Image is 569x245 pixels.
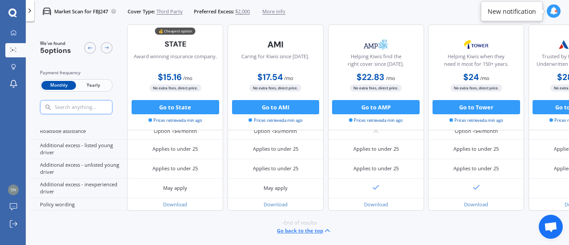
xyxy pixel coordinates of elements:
a: Download [163,201,187,208]
div: Option <$4/month [154,128,197,135]
img: 2d66696c707344a885261609e8d42438 [8,185,19,195]
img: AMI-text-1.webp [252,36,299,53]
div: Applies to under 25 [453,165,499,172]
span: No extra fees, direct price. [450,85,502,92]
div: Payment frequency [40,69,112,76]
span: More info [262,8,285,15]
b: $17.54 [257,72,283,83]
span: -End of results- [282,219,318,226]
div: Applies to under 25 [253,165,298,172]
img: State-text-1.webp [152,36,199,52]
span: 5 options [40,46,71,56]
div: Additional excess - inexperienced driver [31,179,127,198]
div: Additional excess - unlisted young driver [31,159,127,179]
p: Market Scan for FBJ247 [54,8,108,15]
div: Open chat [539,215,563,239]
span: $2,000 [235,8,250,15]
div: Policy wording [31,198,127,211]
button: Go to AMI [232,100,320,114]
span: Prices retrieved a min ago [248,117,302,124]
img: AMP.webp [353,36,400,53]
div: Helping Kiwis when they need it most for 150+ years. [434,53,518,71]
div: Additional excess - listed young driver [31,140,127,159]
span: / mo [284,75,293,81]
span: Preferred Excess: [194,8,234,15]
div: Award winning insurance company. [134,53,217,71]
b: $15.16 [158,72,182,83]
button: Go to State [132,100,219,114]
span: / mo [183,75,192,81]
div: Applies to under 25 [152,165,198,172]
span: We've found [40,40,71,47]
button: Go to Tower [433,100,520,114]
span: Cover Type: [128,8,155,15]
div: 💰 Cheapest option [155,28,196,35]
span: Monthly [41,81,76,90]
span: Yearly [76,81,111,90]
div: Applies to under 25 [253,145,298,153]
img: Tower.webp [453,36,500,53]
span: / mo [386,75,395,81]
div: May apply [264,185,288,192]
div: Roadside assistance [31,124,127,139]
div: Applies to under 25 [353,145,399,153]
span: No extra fees, direct price. [249,85,301,92]
span: No extra fees, direct price. [350,85,402,92]
div: New notification [488,7,536,16]
div: Applies to under 25 [353,165,399,172]
span: Prices retrieved a min ago [148,117,202,124]
span: / mo [480,75,489,81]
div: May apply [163,185,187,192]
div: Helping Kiwis find the right cover since [DATE]. [334,53,417,71]
span: Prices retrieved a min ago [349,117,403,124]
div: Caring for Kiwis since [DATE]. [241,53,309,71]
img: car.f15378c7a67c060ca3f3.svg [43,7,51,16]
a: Download [364,201,388,208]
a: Download [264,201,288,208]
div: Applies to under 25 [453,145,499,153]
div: Applies to under 25 [152,145,198,153]
span: No extra fees, direct price. [149,85,201,92]
button: Go to AMP [332,100,420,114]
span: Prices retrieved a min ago [449,117,503,124]
b: $22.83 [357,72,385,83]
div: Option <$5/month [254,128,297,135]
a: Download [464,201,488,208]
b: $24 [463,72,479,83]
button: Go back to the top [277,226,332,235]
input: Search anything... [54,104,127,110]
span: Third Party [156,8,183,15]
div: Option <$4/month [455,128,498,135]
